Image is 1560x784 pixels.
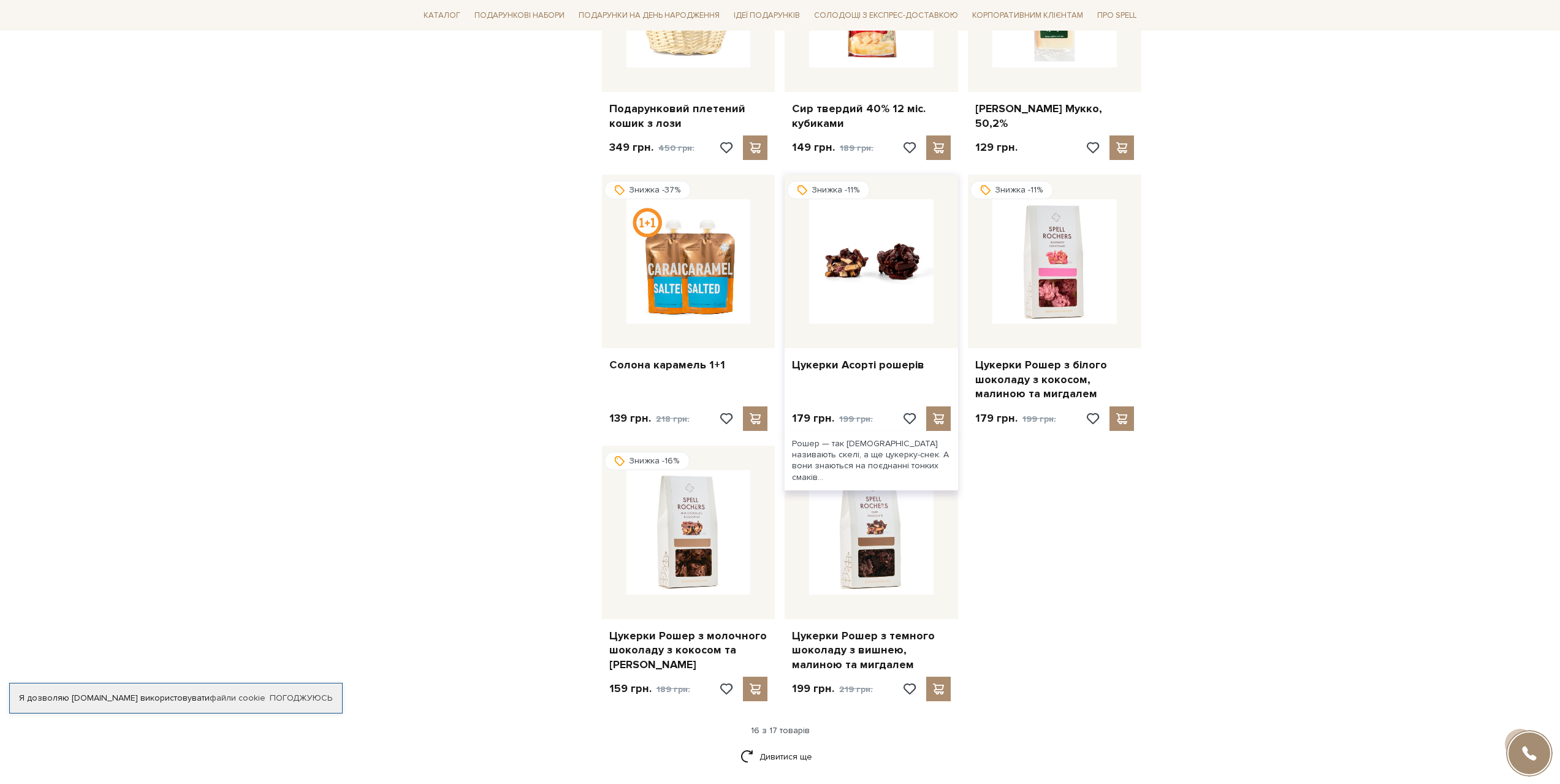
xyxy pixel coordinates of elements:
[787,181,870,199] div: Знижка -11%
[470,6,569,25] span: Подарункові набори
[1092,6,1141,25] span: Про Spell
[656,414,690,424] span: 218 грн.
[270,693,332,704] a: Погоджуюсь
[658,143,694,153] span: 450 грн.
[609,682,690,696] p: 159 грн.
[792,411,873,426] p: 179 грн.
[729,6,805,25] span: Ідеї подарунків
[975,102,1134,131] a: [PERSON_NAME] Мукко, 50,2%
[809,5,963,26] a: Солодощі з експрес-доставкою
[839,414,873,424] span: 199 грн.
[609,140,694,155] p: 349 грн.
[740,746,820,767] a: Дивитися ще
[792,102,951,131] a: Сир твердий 40% 12 міс. кубиками
[210,693,265,703] a: файли cookie
[414,725,1147,736] div: 16 з 17 товарів
[609,102,768,131] a: Подарунковий плетений кошик з лози
[609,629,768,672] a: Цукерки Рошер з молочного шоколаду з кокосом та [PERSON_NAME]
[792,358,951,372] a: Цукерки Асорті рошерів
[604,452,690,470] div: Знижка -16%
[792,629,951,672] a: Цукерки Рошер з темного шоколаду з вишнею, малиною та мигдалем
[792,682,873,696] p: 199 грн.
[574,6,725,25] span: Подарунки на День народження
[10,693,342,704] div: Я дозволяю [DOMAIN_NAME] використовувати
[967,5,1088,26] a: Корпоративним клієнтам
[975,411,1056,426] p: 179 грн.
[975,140,1018,154] p: 129 грн.
[809,199,934,324] img: Цукерки Асорті рошерів
[1022,414,1056,424] span: 199 грн.
[626,199,751,324] img: Солона карамель 1+1
[609,411,690,426] p: 139 грн.
[840,143,873,153] span: 189 грн.
[975,358,1134,401] a: Цукерки Рошер з білого шоколаду з кокосом, малиною та мигдалем
[609,358,768,372] a: Солона карамель 1+1
[604,181,691,199] div: Знижка -37%
[970,181,1053,199] div: Знижка -11%
[785,431,958,490] div: Рошер — так [DEMOGRAPHIC_DATA] називають скелі, а ще цукерку-снек. А вони знаються на поєднанні т...
[656,684,690,695] span: 189 грн.
[792,140,873,155] p: 149 грн.
[839,684,873,695] span: 219 грн.
[419,6,465,25] span: Каталог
